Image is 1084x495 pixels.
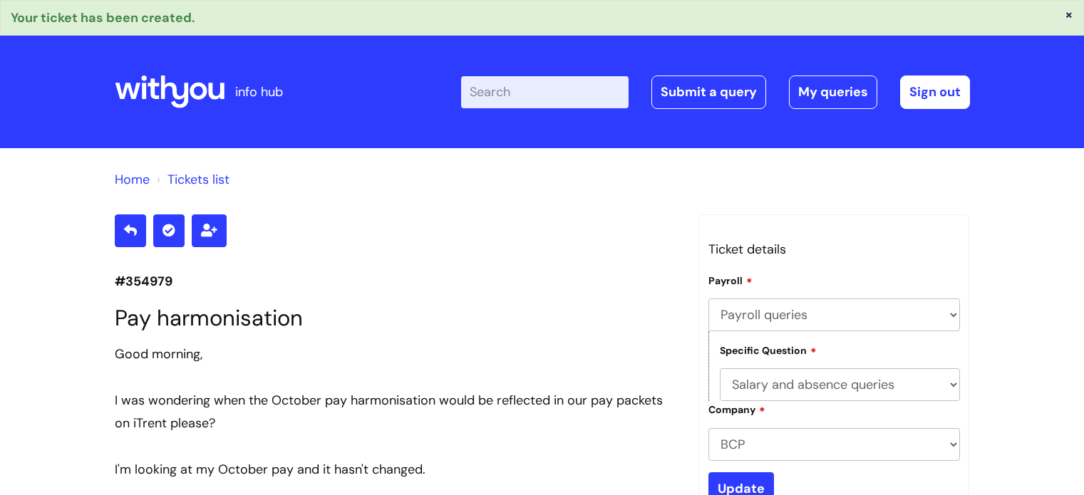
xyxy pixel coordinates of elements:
h3: Ticket details [708,238,961,261]
p: info hub [235,80,283,103]
li: Tickets list [153,168,229,191]
div: I'm looking at my October pay and it hasn't changed. [115,458,678,481]
h1: Pay harmonisation [115,305,678,331]
button: × [1065,8,1073,21]
a: Submit a query [651,75,766,108]
p: #354979 [115,270,678,293]
input: Search [461,76,629,108]
a: Sign out [900,75,970,108]
div: Good morning, [115,343,678,365]
label: Company [708,402,765,416]
div: | - [461,75,970,108]
label: Specific Question [720,343,817,357]
label: Payroll [708,273,753,287]
a: Tickets list [167,171,229,188]
div: I was wondering when the October pay harmonisation would be reflected in our pay packets on iTren... [115,389,678,435]
a: My queries [789,75,877,108]
li: Solution home [115,168,150,191]
a: Home [115,171,150,188]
